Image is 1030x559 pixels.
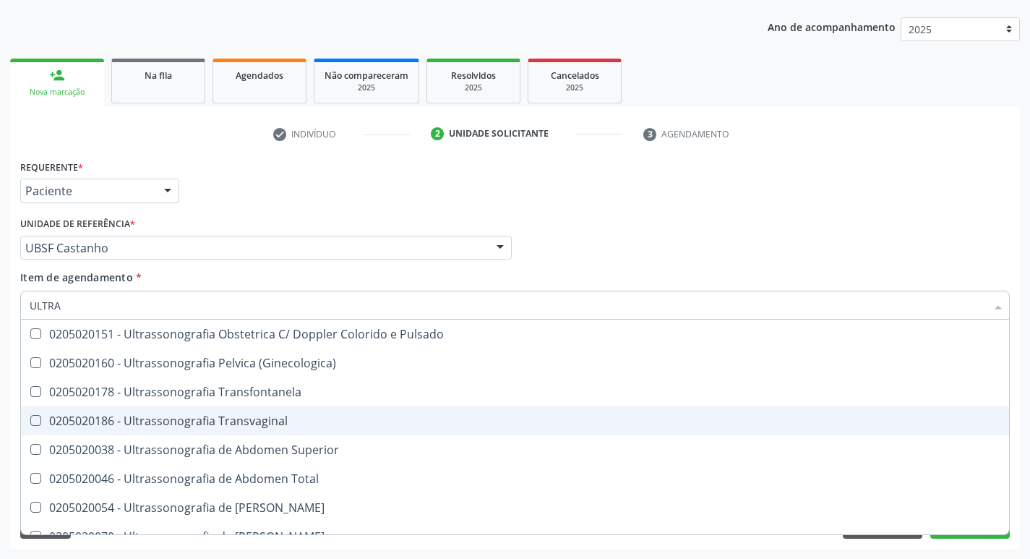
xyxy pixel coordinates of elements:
div: 0205020054 - Ultrassonografia de [PERSON_NAME] [30,502,1000,513]
label: Unidade de referência [20,213,135,236]
span: Na fila [145,69,172,82]
span: Item de agendamento [20,270,133,284]
div: 2 [431,127,444,140]
div: 0205020046 - Ultrassonografia de Abdomen Total [30,473,1000,485]
span: Agendados [236,69,283,82]
div: person_add [49,67,65,83]
div: 0205020178 - Ultrassonografia Transfontanela [30,386,1000,398]
div: 0205020038 - Ultrassonografia de Abdomen Superior [30,444,1000,456]
div: 2025 [538,82,611,93]
span: Paciente [25,184,150,198]
span: Não compareceram [325,69,408,82]
div: Unidade solicitante [449,127,549,140]
span: Resolvidos [451,69,496,82]
p: Ano de acompanhamento [768,17,896,35]
div: 2025 [325,82,408,93]
span: Cancelados [551,69,599,82]
div: Nova marcação [20,87,94,98]
label: Requerente [20,156,83,179]
div: 0205020151 - Ultrassonografia Obstetrica C/ Doppler Colorido e Pulsado [30,328,1000,340]
span: UBSF Castanho [25,241,482,255]
div: 2025 [437,82,510,93]
div: 0205020186 - Ultrassonografia Transvaginal [30,415,1000,427]
div: 0205020070 - Ultrassonografia de [PERSON_NAME] [30,531,1000,542]
div: 0205020160 - Ultrassonografia Pelvica (Ginecologica) [30,357,1000,369]
input: Buscar por procedimentos [30,291,986,320]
